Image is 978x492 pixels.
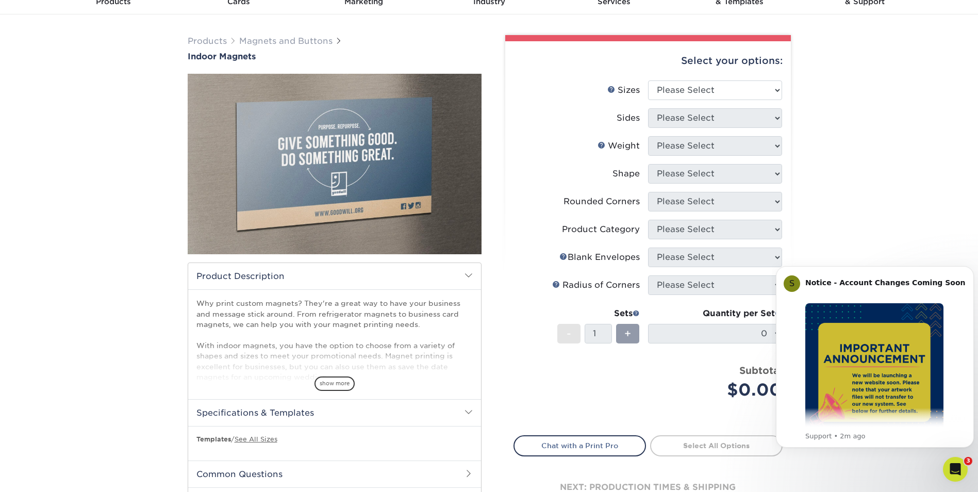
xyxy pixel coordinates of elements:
p: / [196,435,473,444]
div: Shape [612,168,640,180]
span: Indoor Magnets [188,52,256,61]
a: See All Sizes [235,435,277,443]
a: Chat with a Print Pro [513,435,646,456]
iframe: Intercom notifications message [772,251,978,464]
strong: Subtotal [739,365,782,376]
h2: Product Description [188,263,481,289]
a: Indoor Magnets [188,52,482,61]
div: Select your options: [513,41,783,80]
div: Sides [617,112,640,124]
img: Indoor Magnets 01 [188,62,482,266]
div: Blank Envelopes [559,251,640,264]
a: Select All Options [650,435,783,456]
span: - [567,326,571,341]
div: Radius of Corners [552,279,640,291]
a: Products [188,36,227,46]
div: Rounded Corners [563,195,640,208]
h2: Common Questions [188,461,481,487]
div: Quantity per Set [648,307,782,320]
span: + [624,326,631,341]
div: Product Category [562,223,640,236]
h2: Specifications & Templates [188,399,481,426]
span: show more [314,376,355,390]
b: Templates [196,435,231,443]
div: Weight [598,140,640,152]
div: Sets [557,307,640,320]
p: Why print custom magnets? They're a great way to have your business and message stick around. Fro... [196,298,473,382]
div: Sizes [607,84,640,96]
span: 3 [964,457,972,465]
div: $0.00 [656,378,782,402]
iframe: Intercom live chat [943,457,968,482]
a: Magnets and Buttons [239,36,333,46]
